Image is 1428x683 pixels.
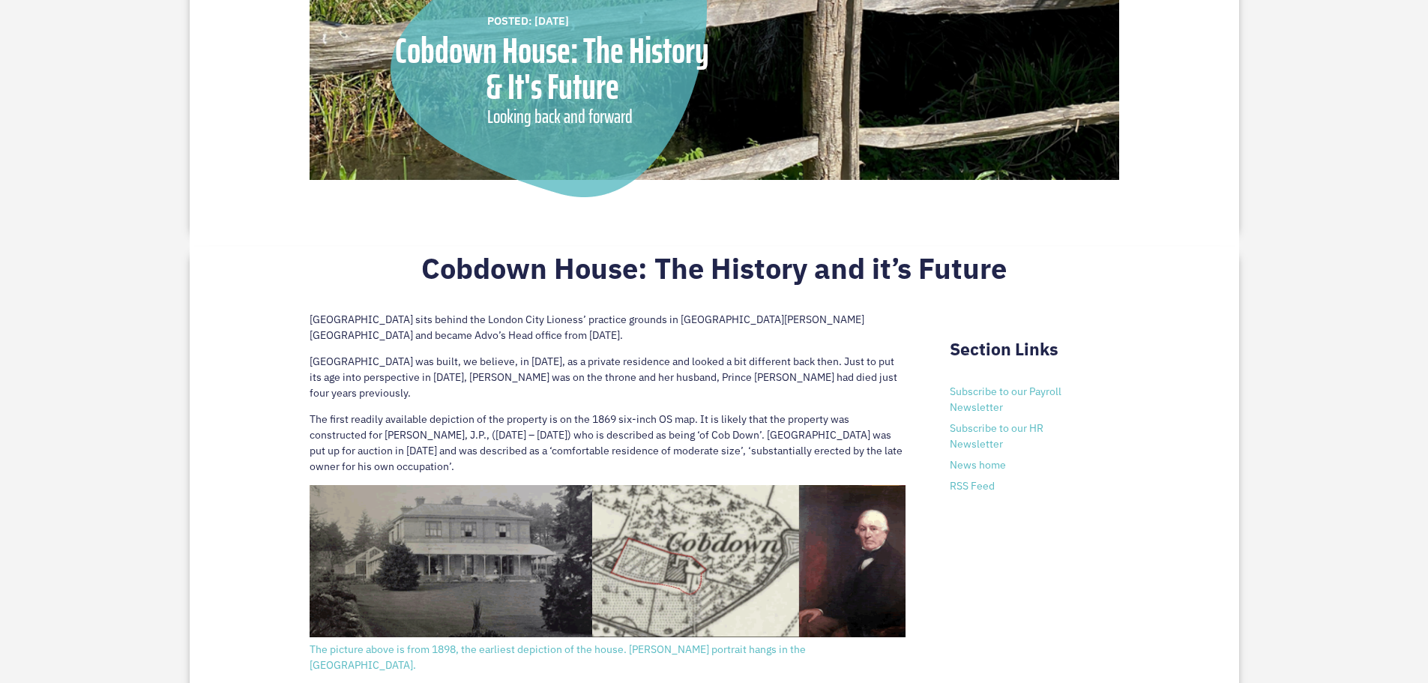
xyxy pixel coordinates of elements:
[310,354,906,412] p: [GEOGRAPHIC_DATA] was built, we believe, in [DATE], as a private residence and looked a bit diffe...
[487,13,690,29] div: POSTED: [DATE]
[391,33,714,105] div: Cobdown House: The History & It's Future
[487,103,649,131] div: Looking back and forward
[950,458,1006,472] a: News home
[310,312,906,354] p: [GEOGRAPHIC_DATA] sits behind the London City Lioness’ practice grounds in [GEOGRAPHIC_DATA][PERS...
[310,412,906,485] p: The first readily available depiction of the property is on the 1869 six-inch OS map. It is likel...
[950,385,1061,414] a: Subscribe to our Payroll Newsletter
[950,421,1043,451] a: Subscribe to our HR Newsletter
[950,479,995,493] a: RSS Feed
[310,627,906,672] a: The picture above is from 1898, the earliest depiction of the house. [PERSON_NAME] portrait hangs...
[310,251,1119,293] h2: Cobdown House: The History and it’s Future
[950,339,1118,367] h2: Section Links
